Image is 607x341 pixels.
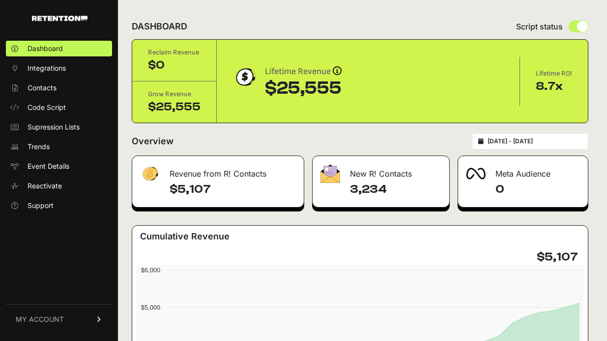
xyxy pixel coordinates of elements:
[132,20,187,33] h2: DASHBOARD
[574,308,597,331] iframe: Intercom live chat
[6,119,112,135] a: Supression Lists
[16,315,64,324] span: MY ACCOUNT
[495,182,580,197] h4: 0
[148,99,201,115] div: $25,555
[320,164,340,183] img: fa-envelope-19ae18322b30453b285274b1b8af3d052b27d846a4fbe8435d1a52b978f639a2.png
[132,156,304,185] div: Revenue from R! Contacts
[6,80,112,96] a: Contacts
[28,142,50,152] span: Trends
[6,139,112,155] a: Trends
[516,21,563,32] span: Script status
[536,69,572,79] div: Lifetime ROI
[28,181,62,191] span: Reactivate
[28,44,63,53] span: Dashboard
[6,100,112,115] a: Code Script
[28,63,66,73] span: Integrations
[28,122,80,132] span: Supression Lists
[265,79,342,98] div: $25,555
[6,304,112,334] a: MY ACCOUNT
[28,201,54,210] span: Support
[6,158,112,174] a: Event Details
[170,182,296,197] h4: $5,107
[148,48,201,57] div: Reclaim Revenue
[458,156,588,185] div: Meta Audience
[466,168,486,180] img: fa-meta-2f981b61bb99beabf952f7030308934f19ce035c18b003e963880cc3fabeebb7.png
[28,83,57,93] span: Contacts
[32,16,87,21] img: Retention.com
[232,65,257,89] img: dollar-coin-05c43ed7efb7bc0c12610022525b4bbbb207c7efeef5aecc26f025e68dcafac9.png
[28,161,69,171] span: Event Details
[537,249,578,265] h4: $5,107
[536,79,572,94] div: 8.7x
[148,57,201,73] div: $0
[6,178,112,194] a: Reactivate
[28,103,66,112] span: Code Script
[313,156,449,185] div: New R! Contacts
[6,60,112,76] a: Integrations
[6,198,112,213] a: Support
[132,134,173,148] h2: Overview
[141,304,160,311] text: $5,000
[141,266,160,274] text: $6,000
[265,65,342,79] div: Lifetime Revenue
[148,89,201,99] div: Grow Revenue
[140,230,230,243] h3: Cumulative Revenue
[140,164,160,184] img: fa-dollar-13500eef13a19c4ab2b9ed9ad552e47b0d9fc28b02b83b90ba0e00f96d6372e9.png
[6,41,112,56] a: Dashboard
[350,182,441,197] h4: 3,234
